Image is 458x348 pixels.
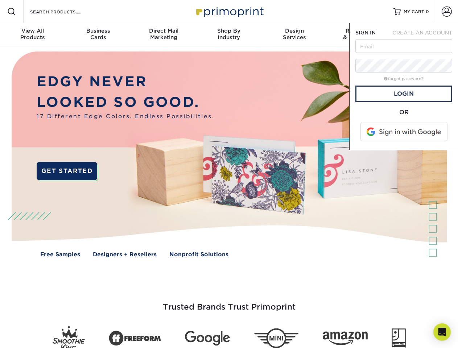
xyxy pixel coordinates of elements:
span: Design [262,28,327,34]
img: Amazon [323,332,368,345]
span: SIGN IN [355,30,376,36]
h3: Trusted Brands Trust Primoprint [17,285,441,320]
a: DesignServices [262,23,327,46]
input: Email [355,39,452,53]
span: 17 Different Edge Colors. Endless Possibilities. [37,112,214,121]
a: GET STARTED [37,162,97,180]
a: Resources& Templates [327,23,392,46]
a: forgot password? [384,76,424,81]
div: Industry [196,28,261,41]
div: Marketing [131,28,196,41]
img: Primoprint [193,4,265,19]
p: EDGY NEVER [37,71,214,92]
span: Business [65,28,131,34]
a: Direct MailMarketing [131,23,196,46]
a: Shop ByIndustry [196,23,261,46]
a: Login [355,86,452,102]
input: SEARCH PRODUCTS..... [29,7,100,16]
a: BusinessCards [65,23,131,46]
div: Services [262,28,327,41]
div: OR [355,108,452,117]
a: Designers + Resellers [93,250,157,259]
div: Cards [65,28,131,41]
a: Free Samples [40,250,80,259]
img: Goodwill [392,328,406,348]
span: Resources [327,28,392,34]
img: Google [185,331,230,346]
span: Shop By [196,28,261,34]
p: LOOKED SO GOOD. [37,92,214,113]
div: Open Intercom Messenger [433,323,451,341]
span: Direct Mail [131,28,196,34]
div: & Templates [327,28,392,41]
span: MY CART [404,9,424,15]
a: Nonprofit Solutions [169,250,228,259]
iframe: Google Customer Reviews [2,326,62,345]
span: CREATE AN ACCOUNT [392,30,452,36]
span: 0 [426,9,429,14]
